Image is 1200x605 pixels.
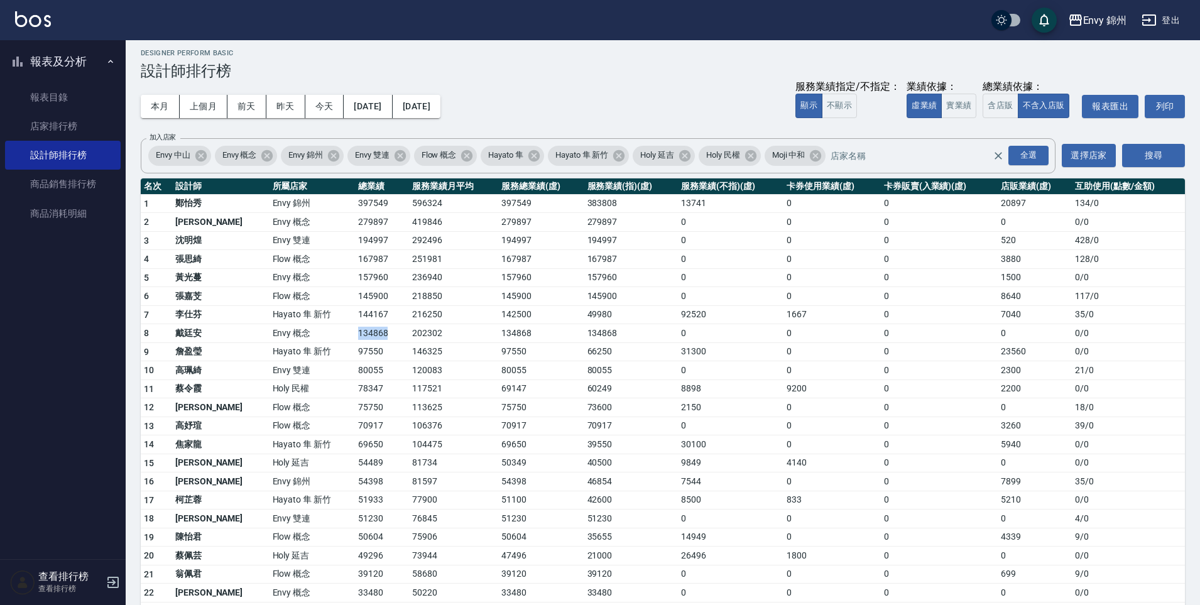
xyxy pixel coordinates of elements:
[1122,144,1185,167] button: 搜尋
[144,587,155,597] span: 22
[881,398,998,417] td: 0
[355,491,409,510] td: 51933
[1072,268,1185,287] td: 0 / 0
[584,472,679,491] td: 46854
[1072,510,1185,528] td: 4 / 0
[881,287,998,306] td: 0
[344,95,392,118] button: [DATE]
[270,213,355,232] td: Envy 概念
[5,170,121,199] a: 商品銷售排行榜
[498,342,584,361] td: 97550
[1083,13,1127,28] div: Envy 錦州
[584,417,679,435] td: 70917
[678,435,783,454] td: 30100
[1072,379,1185,398] td: 0 / 0
[144,458,155,468] span: 15
[355,379,409,398] td: 78347
[1072,178,1185,195] th: 互助使用(點數/金額)
[355,305,409,324] td: 144167
[1008,146,1049,165] div: 全選
[795,94,822,118] button: 顯示
[765,146,826,166] div: Moji 中和
[907,94,942,118] button: 虛業績
[584,250,679,269] td: 167987
[699,146,761,166] div: Holy 民權
[38,570,102,583] h5: 查看排行榜
[409,250,498,269] td: 251981
[270,398,355,417] td: Flow 概念
[783,231,881,250] td: 0
[1072,287,1185,306] td: 117 / 0
[355,528,409,547] td: 50604
[148,146,211,166] div: Envy 中山
[409,231,498,250] td: 292496
[584,454,679,472] td: 40500
[678,250,783,269] td: 0
[355,324,409,343] td: 134868
[1072,454,1185,472] td: 0 / 0
[180,95,227,118] button: 上個月
[172,472,270,491] td: [PERSON_NAME]
[144,384,155,394] span: 11
[172,417,270,435] td: 高妤瑄
[1072,324,1185,343] td: 0 / 0
[266,95,305,118] button: 昨天
[10,570,35,595] img: Person
[1072,361,1185,380] td: 21 / 0
[1145,95,1185,118] button: 列印
[783,472,881,491] td: 0
[983,94,1018,118] button: 含店販
[633,149,682,161] span: Holy 延吉
[998,398,1072,417] td: 0
[498,361,584,380] td: 80055
[270,379,355,398] td: Holy 民權
[699,149,748,161] span: Holy 民權
[498,472,584,491] td: 54398
[172,324,270,343] td: 戴廷安
[998,454,1072,472] td: 0
[144,347,149,357] span: 9
[584,435,679,454] td: 39550
[498,454,584,472] td: 50349
[172,231,270,250] td: 沈明煌
[584,268,679,287] td: 157960
[907,80,976,94] div: 業績依據：
[270,194,355,213] td: Envy 錦州
[270,435,355,454] td: Hayato 隼 新竹
[409,454,498,472] td: 81734
[172,435,270,454] td: 焦家龍
[783,324,881,343] td: 0
[498,231,584,250] td: 194997
[270,417,355,435] td: Flow 概念
[498,528,584,547] td: 50604
[998,194,1072,213] td: 20897
[409,435,498,454] td: 104475
[998,178,1072,195] th: 店販業績(虛)
[881,361,998,380] td: 0
[355,472,409,491] td: 54398
[584,178,679,195] th: 服務業績(指)(虛)
[998,417,1072,435] td: 3260
[305,95,344,118] button: 今天
[498,435,584,454] td: 69650
[215,146,278,166] div: Envy 概念
[881,178,998,195] th: 卡券販賣(入業績)(虛)
[144,254,149,264] span: 4
[355,250,409,269] td: 167987
[678,194,783,213] td: 13741
[414,146,477,166] div: Flow 概念
[38,583,102,594] p: 查看排行榜
[881,213,998,232] td: 0
[881,472,998,491] td: 0
[881,435,998,454] td: 0
[144,550,155,560] span: 20
[678,231,783,250] td: 0
[141,178,172,195] th: 名次
[270,510,355,528] td: Envy 雙連
[881,379,998,398] td: 0
[633,146,695,166] div: Holy 延吉
[827,144,1015,166] input: 店家名稱
[270,342,355,361] td: Hayato 隼 新竹
[548,149,616,161] span: Hayato 隼 新竹
[355,435,409,454] td: 69650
